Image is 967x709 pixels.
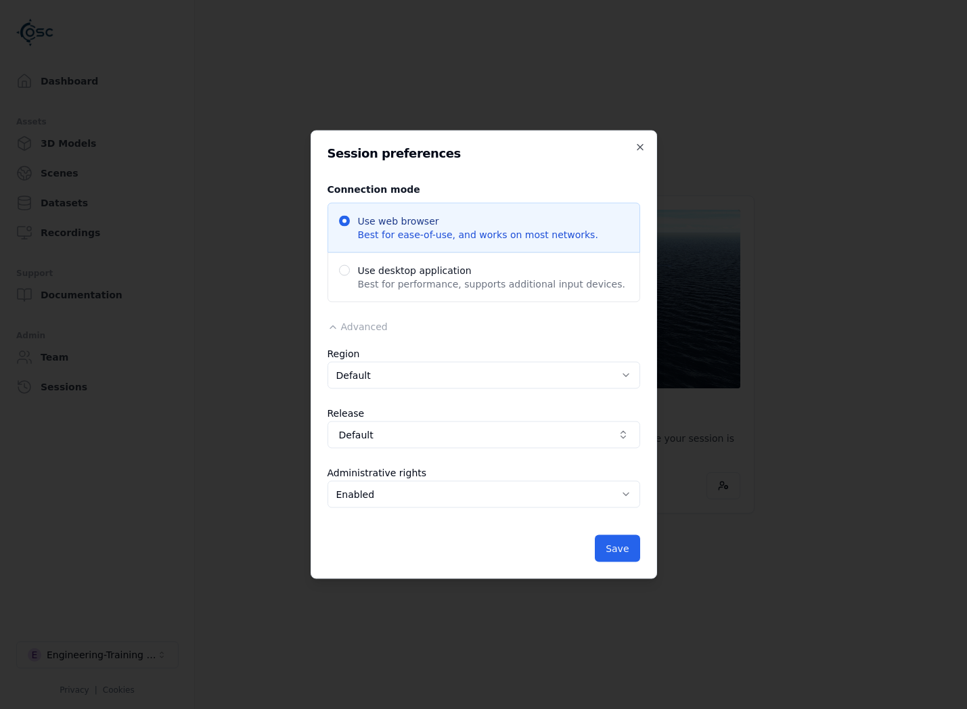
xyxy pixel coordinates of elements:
span: Default [339,428,612,442]
label: Region [328,348,360,359]
span: Use desktop application [358,264,625,277]
button: Advanced [328,320,388,334]
span: Best for ease-of-use, and works on most networks. [358,228,598,242]
span: Use web browser [358,214,598,228]
span: Advanced [341,321,388,332]
legend: Connection mode [328,181,420,198]
span: Use desktop application [328,252,640,302]
label: Administrative rights [328,467,427,478]
button: Save [595,535,639,562]
h2: Session preferences [328,147,640,160]
span: Use web browser [328,203,640,253]
span: Best for performance, supports additional input devices. [358,277,625,291]
label: Release [328,408,365,419]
